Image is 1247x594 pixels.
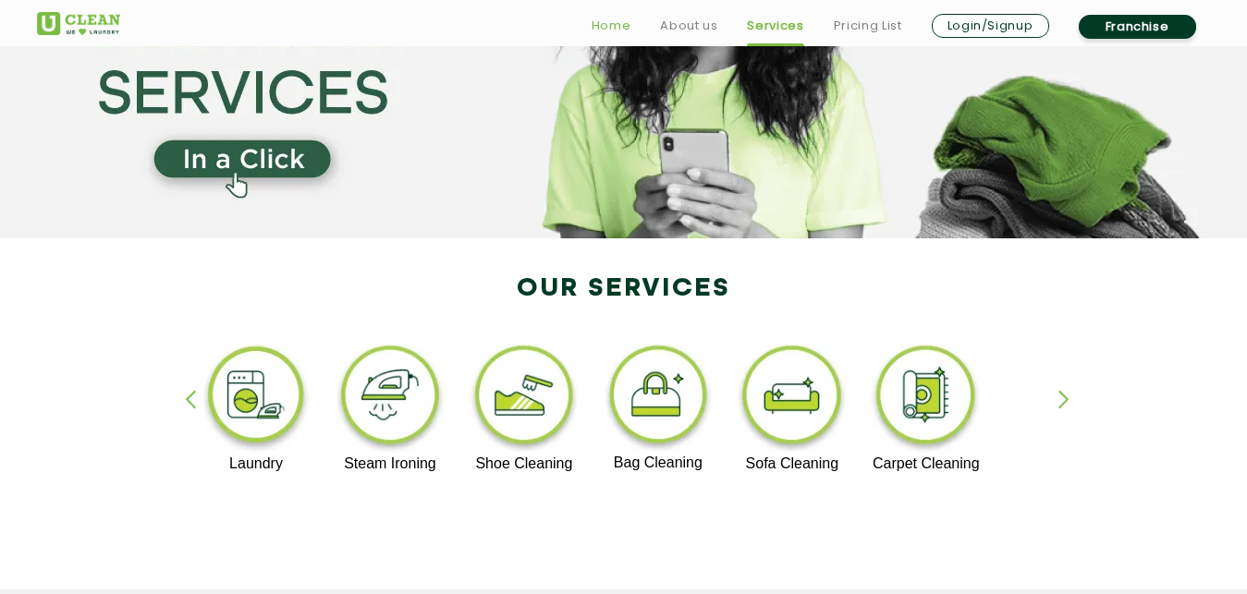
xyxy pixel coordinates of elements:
img: steam_ironing_11zon.webp [334,341,447,455]
p: Laundry [200,455,313,472]
p: Bag Cleaning [602,455,715,471]
a: About us [660,15,717,37]
img: sofa_cleaning_11zon.webp [735,341,849,455]
img: laundry_cleaning_11zon.webp [200,341,313,455]
a: Home [592,15,631,37]
a: Pricing List [834,15,902,37]
p: Shoe Cleaning [468,455,581,472]
a: Services [747,15,803,37]
img: carpet_cleaning_11zon.webp [869,341,983,455]
a: Login/Signup [932,14,1049,38]
p: Steam Ironing [334,455,447,472]
p: Sofa Cleaning [735,455,849,472]
img: bag_cleaning_11zon.webp [602,341,715,455]
p: Carpet Cleaning [869,455,983,472]
a: Franchise [1079,15,1196,39]
img: shoe_cleaning_11zon.webp [468,341,581,455]
img: UClean Laundry and Dry Cleaning [37,12,120,35]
